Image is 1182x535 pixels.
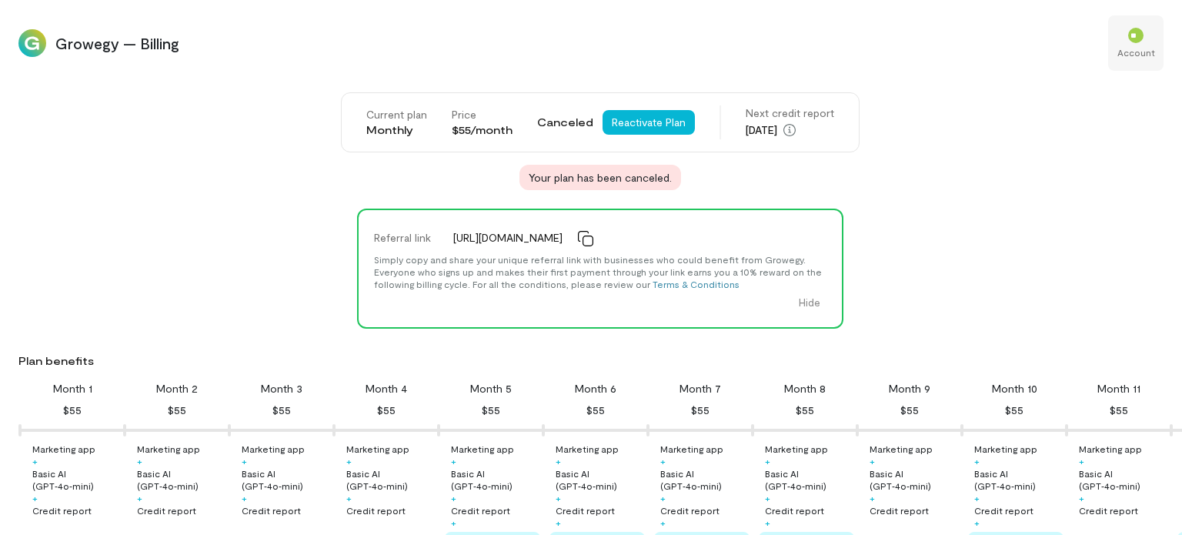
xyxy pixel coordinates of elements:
[575,381,616,396] div: Month 6
[653,279,740,289] a: Terms & Conditions
[1005,401,1023,420] div: $55
[32,504,92,517] div: Credit report
[1097,381,1140,396] div: Month 11
[346,492,352,504] div: +
[900,401,919,420] div: $55
[137,467,226,492] div: Basic AI (GPT‑4o‑mini)
[1079,504,1138,517] div: Credit report
[556,443,619,455] div: Marketing app
[1110,401,1128,420] div: $55
[870,455,875,467] div: +
[242,455,247,467] div: +
[660,443,723,455] div: Marketing app
[679,381,721,396] div: Month 7
[346,467,436,492] div: Basic AI (GPT‑4o‑mini)
[272,401,291,420] div: $55
[556,455,561,467] div: +
[32,455,38,467] div: +
[765,517,770,529] div: +
[889,381,930,396] div: Month 9
[451,455,456,467] div: +
[366,107,427,122] div: Current plan
[451,504,510,517] div: Credit report
[18,353,1176,369] div: Plan benefits
[137,492,142,504] div: +
[451,517,456,529] div: +
[765,504,824,517] div: Credit report
[974,467,1063,492] div: Basic AI (GPT‑4o‑mini)
[870,492,875,504] div: +
[1079,492,1084,504] div: +
[32,467,122,492] div: Basic AI (GPT‑4o‑mini)
[660,455,666,467] div: +
[765,467,854,492] div: Basic AI (GPT‑4o‑mini)
[32,443,95,455] div: Marketing app
[556,517,561,529] div: +
[746,105,834,121] div: Next credit report
[137,455,142,467] div: +
[992,381,1037,396] div: Month 10
[242,492,247,504] div: +
[556,492,561,504] div: +
[603,110,695,135] button: Reactivate Plan
[377,401,396,420] div: $55
[790,290,830,315] button: Hide
[870,504,929,517] div: Credit report
[660,504,720,517] div: Credit report
[482,401,500,420] div: $55
[470,381,512,396] div: Month 5
[537,115,593,130] span: Canceled
[374,254,822,289] span: Simply copy and share your unique referral link with businesses who could benefit from Growegy. E...
[261,381,302,396] div: Month 3
[556,504,615,517] div: Credit report
[1079,455,1084,467] div: +
[346,443,409,455] div: Marketing app
[556,467,645,492] div: Basic AI (GPT‑4o‑mini)
[55,32,1099,54] span: Growegy — Billing
[765,455,770,467] div: +
[1079,443,1142,455] div: Marketing app
[365,222,444,253] div: Referral link
[242,467,331,492] div: Basic AI (GPT‑4o‑mini)
[53,381,92,396] div: Month 1
[796,401,814,420] div: $55
[765,492,770,504] div: +
[451,492,456,504] div: +
[242,443,305,455] div: Marketing app
[765,443,828,455] div: Marketing app
[451,467,540,492] div: Basic AI (GPT‑4o‑mini)
[137,443,200,455] div: Marketing app
[366,381,407,396] div: Month 4
[974,443,1037,455] div: Marketing app
[366,122,427,138] div: Monthly
[974,455,980,467] div: +
[974,517,980,529] div: +
[1117,46,1155,59] div: Account
[529,169,672,186] span: Your plan has been canceled.
[746,121,834,139] div: [DATE]
[346,455,352,467] div: +
[660,467,750,492] div: Basic AI (GPT‑4o‑mini)
[691,401,710,420] div: $55
[453,230,563,246] span: [URL][DOMAIN_NAME]
[784,381,826,396] div: Month 8
[451,443,514,455] div: Marketing app
[974,504,1033,517] div: Credit report
[870,467,959,492] div: Basic AI (GPT‑4o‑mini)
[660,517,666,529] div: +
[156,381,198,396] div: Month 2
[870,443,933,455] div: Marketing app
[1079,467,1168,492] div: Basic AI (GPT‑4o‑mini)
[32,492,38,504] div: +
[452,107,513,122] div: Price
[168,401,186,420] div: $55
[452,122,513,138] div: $55/month
[242,504,301,517] div: Credit report
[137,504,196,517] div: Credit report
[63,401,82,420] div: $55
[586,401,605,420] div: $55
[660,492,666,504] div: +
[346,504,406,517] div: Credit report
[974,492,980,504] div: +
